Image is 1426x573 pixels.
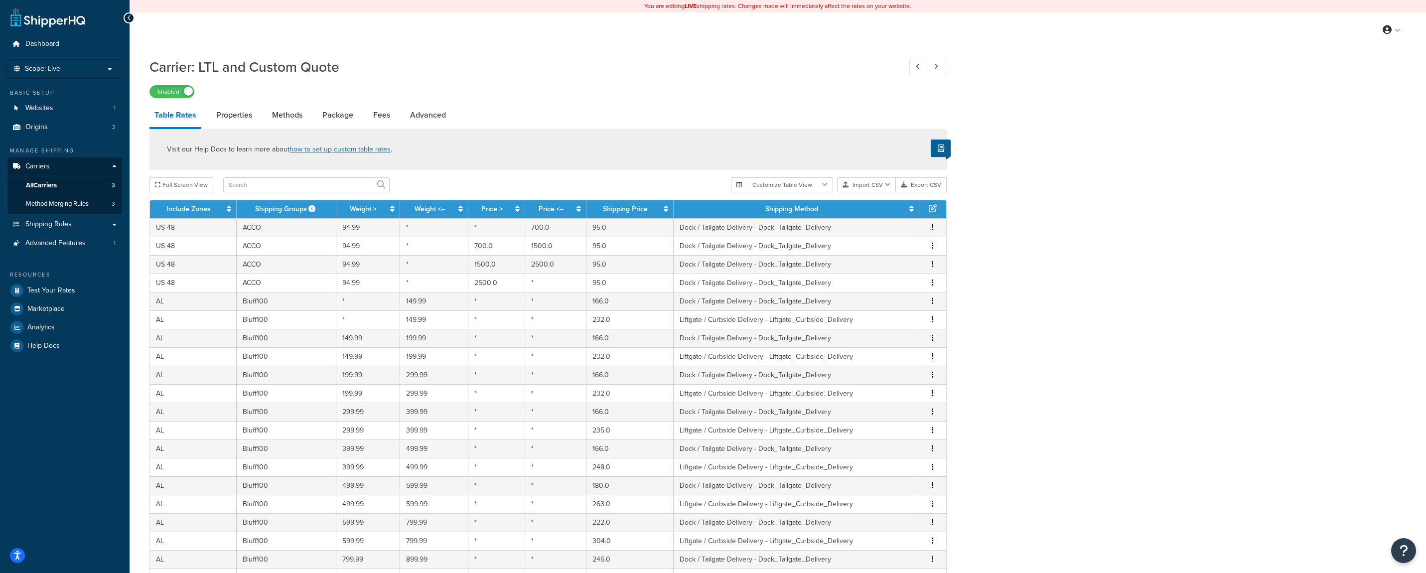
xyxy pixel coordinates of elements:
[400,347,468,366] td: 199.99
[237,255,336,274] td: ACCO
[336,532,400,550] td: 599.99
[674,366,919,384] td: Dock / Tailgate Delivery - Dock_Tailgate_Delivery
[7,195,122,213] a: Method Merging Rules3
[7,35,122,53] a: Dashboard
[150,347,237,366] td: AL
[27,342,60,350] span: Help Docs
[149,57,891,77] h1: Carrier: LTL and Custom Quote
[25,65,60,73] span: Scope: Live
[336,218,400,237] td: 94.99
[7,282,122,299] a: Test Your Rates
[150,366,237,384] td: AL
[27,323,55,332] span: Analytics
[400,513,468,532] td: 799.99
[26,181,57,190] span: All Carriers
[112,123,116,132] span: 2
[237,513,336,532] td: Bluff100
[368,103,395,127] a: Fees
[112,200,115,208] span: 3
[586,384,674,403] td: 232.0
[674,476,919,495] td: Dock / Tailgate Delivery - Dock_Tailgate_Delivery
[765,204,818,214] a: Shipping Method
[400,384,468,403] td: 299.99
[237,218,336,237] td: ACCO
[7,271,122,279] div: Resources
[674,218,919,237] td: Dock / Tailgate Delivery - Dock_Tailgate_Delivery
[400,366,468,384] td: 299.99
[336,458,400,476] td: 399.99
[674,292,919,310] td: Dock / Tailgate Delivery - Dock_Tailgate_Delivery
[415,204,445,214] a: Weight <=
[7,157,122,176] a: Carriers
[149,177,213,192] button: Full Screen View
[336,513,400,532] td: 599.99
[237,384,336,403] td: Bluff100
[336,550,400,569] td: 799.99
[525,237,586,255] td: 1500.0
[586,274,674,292] td: 95.0
[896,177,947,192] button: Export CSV
[586,218,674,237] td: 95.0
[237,310,336,329] td: Bluff100
[150,384,237,403] td: AL
[114,104,116,113] span: 1
[400,476,468,495] td: 599.99
[674,495,919,513] td: Liftgate / Curbside Delivery - Liftgate_Curbside_Delivery
[586,292,674,310] td: 166.0
[150,274,237,292] td: US 48
[7,337,122,355] a: Help Docs
[685,1,697,10] b: LIVE
[150,403,237,421] td: AL
[400,532,468,550] td: 799.99
[150,458,237,476] td: AL
[7,118,122,137] li: Origins
[150,550,237,569] td: AL
[586,476,674,495] td: 180.0
[237,274,336,292] td: ACCO
[150,513,237,532] td: AL
[586,550,674,569] td: 245.0
[931,140,951,157] button: Show Help Docs
[336,255,400,274] td: 94.99
[674,421,919,439] td: Liftgate / Curbside Delivery - Liftgate_Curbside_Delivery
[400,310,468,329] td: 149.99
[400,292,468,310] td: 149.99
[166,204,211,214] a: Include Zones
[336,274,400,292] td: 94.99
[150,329,237,347] td: AL
[674,403,919,421] td: Dock / Tailgate Delivery - Dock_Tailgate_Delivery
[586,513,674,532] td: 222.0
[336,403,400,421] td: 299.99
[400,421,468,439] td: 399.99
[674,274,919,292] td: Dock / Tailgate Delivery - Dock_Tailgate_Delivery
[25,104,53,113] span: Websites
[237,476,336,495] td: Bluff100
[7,215,122,234] a: Shipping Rules
[586,366,674,384] td: 166.0
[7,300,122,318] a: Marketplace
[7,195,122,213] li: Method Merging Rules
[400,329,468,347] td: 199.99
[400,550,468,569] td: 899.99
[237,403,336,421] td: Bluff100
[468,274,525,292] td: 2500.0
[674,329,919,347] td: Dock / Tailgate Delivery - Dock_Tailgate_Delivery
[336,384,400,403] td: 199.99
[149,103,201,129] a: Table Rates
[674,384,919,403] td: Liftgate / Curbside Delivery - Liftgate_Curbside_Delivery
[674,458,919,476] td: Liftgate / Curbside Delivery - Liftgate_Curbside_Delivery
[25,162,50,171] span: Carriers
[586,237,674,255] td: 95.0
[25,123,48,132] span: Origins
[336,495,400,513] td: 499.99
[539,204,564,214] a: Price <=
[7,89,122,97] div: Basic Setup
[237,439,336,458] td: Bluff100
[586,329,674,347] td: 166.0
[317,103,358,127] a: Package
[150,476,237,495] td: AL
[237,237,336,255] td: ACCO
[928,59,947,75] a: Next Record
